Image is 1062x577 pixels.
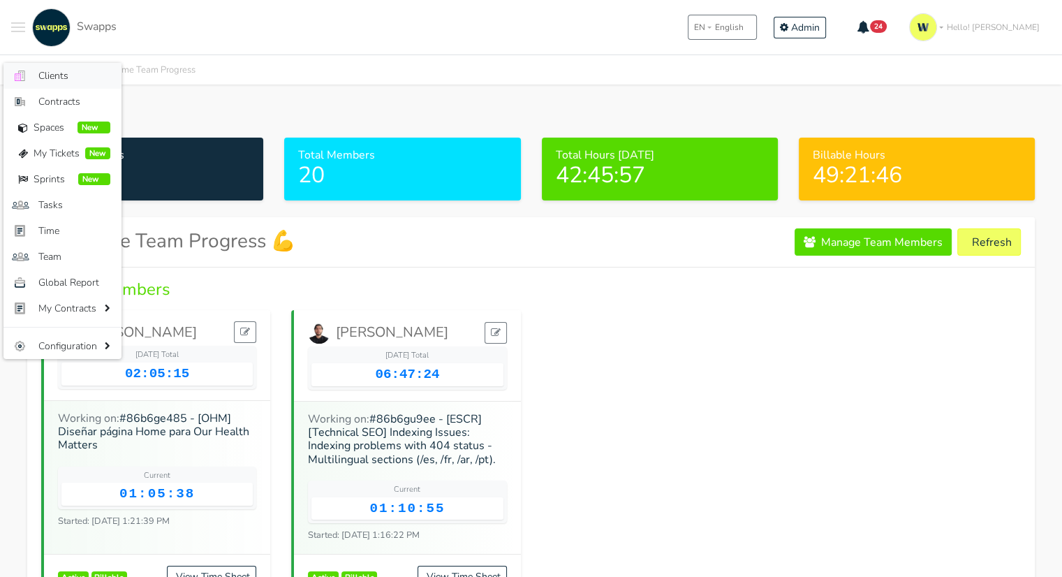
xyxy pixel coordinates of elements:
small: Started: [DATE] 1:16:22 PM [308,529,420,541]
span: 24 [870,20,887,33]
a: Contracts [3,89,121,115]
a: Manage Team Members [795,228,952,256]
button: ENEnglish [688,15,757,40]
span: Global Report [38,275,110,290]
a: Clients [3,63,121,89]
span: My Tickets [34,146,80,161]
span: 06:47:24 [375,367,439,382]
div: [DATE] Total [311,350,503,362]
span: Spaces [34,120,72,135]
a: #86b6gu9ee - [ESCR][Technical SEO] Indexing Issues: Indexing problems with 404 status - Multiling... [308,411,496,467]
span: Tasks [38,198,110,212]
a: Sprints New [3,166,121,192]
a: Global Report [3,270,121,295]
h6: Working on: [58,412,256,453]
div: Current [61,470,253,482]
a: My Tickets New [3,140,121,166]
span: Clients [38,68,110,83]
img: Iván [308,321,330,344]
a: Time [3,218,121,244]
a: Swapps [29,8,117,47]
button: Toggle navigation menu [11,8,25,47]
span: Hello! [PERSON_NAME] [947,21,1040,34]
a: Admin [774,17,826,38]
span: Contracts [38,94,110,109]
span: Time [38,224,110,238]
h4: Active Members [41,279,1021,300]
li: Real Time Team Progress [78,62,196,78]
span: Sprints [34,172,73,187]
span: New [85,147,110,160]
a: Team [3,244,121,270]
h6: Total Hours [DATE] [556,149,764,162]
h6: Working on: [308,413,506,467]
span: 02:05:15 [125,366,189,381]
span: Swapps [77,19,117,34]
img: swapps-linkedin-v2.jpg [32,8,71,47]
span: My Contracts [38,301,101,316]
h2: 2 [41,162,249,189]
span: New [78,122,110,134]
a: My Contracts [3,295,121,321]
a: Configuration [3,333,121,359]
a: TC[PERSON_NAME] [58,324,197,341]
a: Spaces New [3,115,121,140]
a: [PERSON_NAME] [308,321,448,344]
div: Current [311,484,503,496]
span: Team [38,249,110,264]
h2: 20 [298,162,506,189]
img: isotipo-3-3e143c57.png [909,13,937,41]
a: Hello! [PERSON_NAME] [904,8,1051,47]
span: 01:10:55 [369,501,445,516]
span: English [715,21,744,34]
div: [DATE] Total [61,349,253,361]
span: Admin [791,21,820,34]
h6: Billable Hours [813,149,1021,162]
h2: 42:45:57 [556,162,764,189]
h6: Active Members [41,149,249,162]
h3: Real Time Team Progress 💪 [41,230,295,254]
a: #86b6ge485 - [OHM] Diseñar página Home para Our Health Matters [58,411,249,453]
h2: 49:21:46 [813,162,1021,189]
h6: Total Members [298,149,506,162]
span: Configuration [38,339,101,353]
button: Refresh [957,228,1021,256]
ul: Toggle navigation menu [3,63,121,359]
a: Tasks [3,192,121,218]
small: Started: [DATE] 1:21:39 PM [58,515,170,527]
span: New [78,173,110,186]
span: 01:05:38 [119,486,195,502]
button: 24 [848,15,897,39]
